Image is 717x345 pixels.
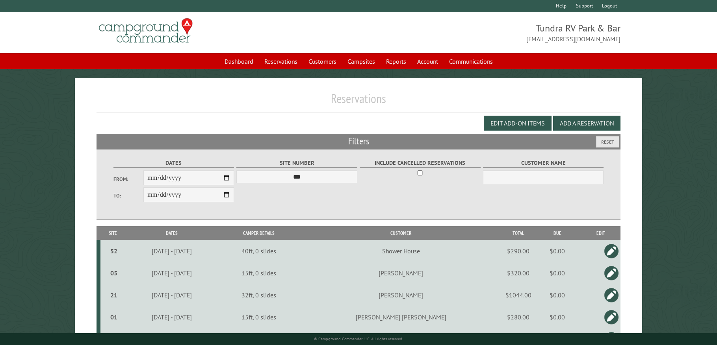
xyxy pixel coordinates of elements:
button: Add a Reservation [553,116,620,131]
td: $320.00 [503,262,534,284]
div: 01 [104,313,124,321]
td: 32ft, 0 slides [219,284,300,306]
div: [DATE] - [DATE] [126,247,217,255]
img: Campground Commander [97,15,195,46]
label: To: [113,192,144,199]
a: Campsites [343,54,380,69]
label: From: [113,175,144,183]
td: $1044.00 [503,284,534,306]
label: Site Number [236,159,357,168]
a: Reservations [260,54,302,69]
th: Site [100,226,126,240]
td: $0.00 [534,240,581,262]
small: © Campground Commander LLC. All rights reserved. [314,336,403,341]
th: Dates [125,226,218,240]
td: $280.00 [503,306,534,328]
div: [DATE] - [DATE] [126,269,217,277]
th: Due [534,226,581,240]
td: $290.00 [503,240,534,262]
div: 05 [104,269,124,277]
div: 21 [104,291,124,299]
a: Customers [304,54,341,69]
a: Dashboard [220,54,258,69]
a: Reports [381,54,411,69]
td: [PERSON_NAME] [299,262,502,284]
th: Total [503,226,534,240]
h2: Filters [97,134,621,149]
a: Communications [444,54,498,69]
button: Edit Add-on Items [484,116,552,131]
div: [DATE] - [DATE] [126,313,217,321]
h1: Reservations [97,91,621,113]
span: Tundra RV Park & Bar [EMAIL_ADDRESS][DOMAIN_NAME] [358,22,620,44]
td: $0.00 [534,306,581,328]
td: [PERSON_NAME] [299,284,502,306]
td: $0.00 [534,284,581,306]
th: Edit [581,226,620,240]
td: $0.00 [534,262,581,284]
label: Dates [113,159,234,168]
td: [PERSON_NAME] [PERSON_NAME] [299,306,502,328]
td: 15ft, 0 slides [219,306,300,328]
div: [DATE] - [DATE] [126,291,217,299]
th: Camper Details [219,226,300,240]
th: Customer [299,226,502,240]
div: 52 [104,247,124,255]
a: Account [412,54,443,69]
button: Reset [596,136,619,148]
label: Include Cancelled Reservations [360,159,480,168]
td: Shower House [299,240,502,262]
label: Customer Name [483,159,604,168]
td: 15ft, 0 slides [219,262,300,284]
td: 40ft, 0 slides [219,240,300,262]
